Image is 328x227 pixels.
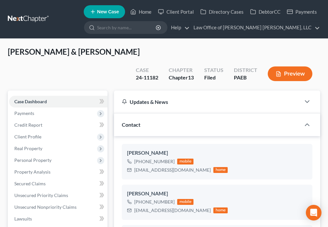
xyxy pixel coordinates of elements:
div: Open Intercom Messenger [306,205,321,220]
div: home [213,167,228,173]
div: home [213,207,228,213]
div: [PHONE_NUMBER] [134,199,175,205]
span: Lawsuits [14,216,32,221]
a: Secured Claims [9,178,107,190]
div: [EMAIL_ADDRESS][DOMAIN_NAME] [134,167,211,173]
a: Case Dashboard [9,96,107,107]
span: Contact [122,121,140,128]
span: Unsecured Nonpriority Claims [14,204,77,210]
a: Unsecured Priority Claims [9,190,107,201]
span: [PERSON_NAME] & [PERSON_NAME] [8,47,140,56]
div: District [234,66,257,74]
div: Updates & News [122,98,293,105]
span: Unsecured Priority Claims [14,192,68,198]
a: Client Portal [155,6,197,18]
a: Help [168,22,190,34]
span: Real Property [14,146,42,151]
a: Credit Report [9,119,107,131]
a: Directory Cases [197,6,247,18]
div: Chapter [169,66,194,74]
div: [EMAIL_ADDRESS][DOMAIN_NAME] [134,207,211,214]
div: [PHONE_NUMBER] [134,158,175,165]
span: Payments [14,110,34,116]
span: Secured Claims [14,181,46,186]
span: 13 [188,74,194,80]
span: Client Profile [14,134,41,139]
div: 24-11182 [136,74,158,81]
a: Payments [284,6,320,18]
input: Search by name... [97,21,157,34]
div: Status [204,66,223,74]
a: Lawsuits [9,213,107,225]
span: Credit Report [14,122,42,128]
div: mobile [177,159,193,164]
div: Chapter [169,74,194,81]
div: [PERSON_NAME] [127,190,307,198]
a: Property Analysis [9,166,107,178]
a: Unsecured Nonpriority Claims [9,201,107,213]
a: DebtorCC [247,6,284,18]
div: Filed [204,74,223,81]
span: Case Dashboard [14,99,47,104]
a: Home [127,6,155,18]
span: Property Analysis [14,169,50,175]
a: Law Office of [PERSON_NAME] [PERSON_NAME], LLC [190,22,320,34]
div: mobile [177,199,193,205]
div: PAEB [234,74,257,81]
span: New Case [97,9,119,14]
span: Personal Property [14,157,51,163]
div: Case [136,66,158,74]
button: Preview [268,66,312,81]
div: [PERSON_NAME] [127,149,307,157]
